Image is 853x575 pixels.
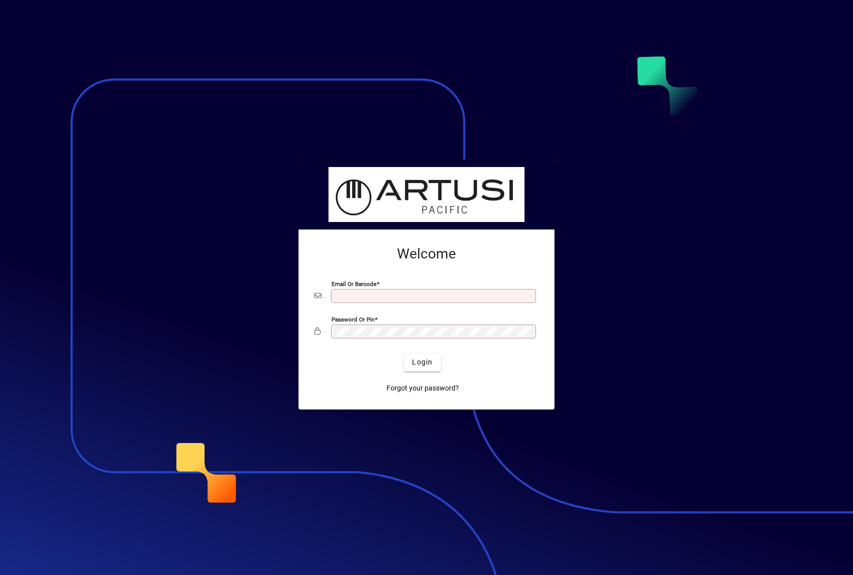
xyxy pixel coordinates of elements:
[404,353,440,371] button: Login
[331,280,376,287] mat-label: Email or Barcode
[386,383,459,393] span: Forgot your password?
[314,245,538,262] h2: Welcome
[412,357,432,367] span: Login
[331,315,374,322] mat-label: Password or Pin
[382,379,463,397] a: Forgot your password?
